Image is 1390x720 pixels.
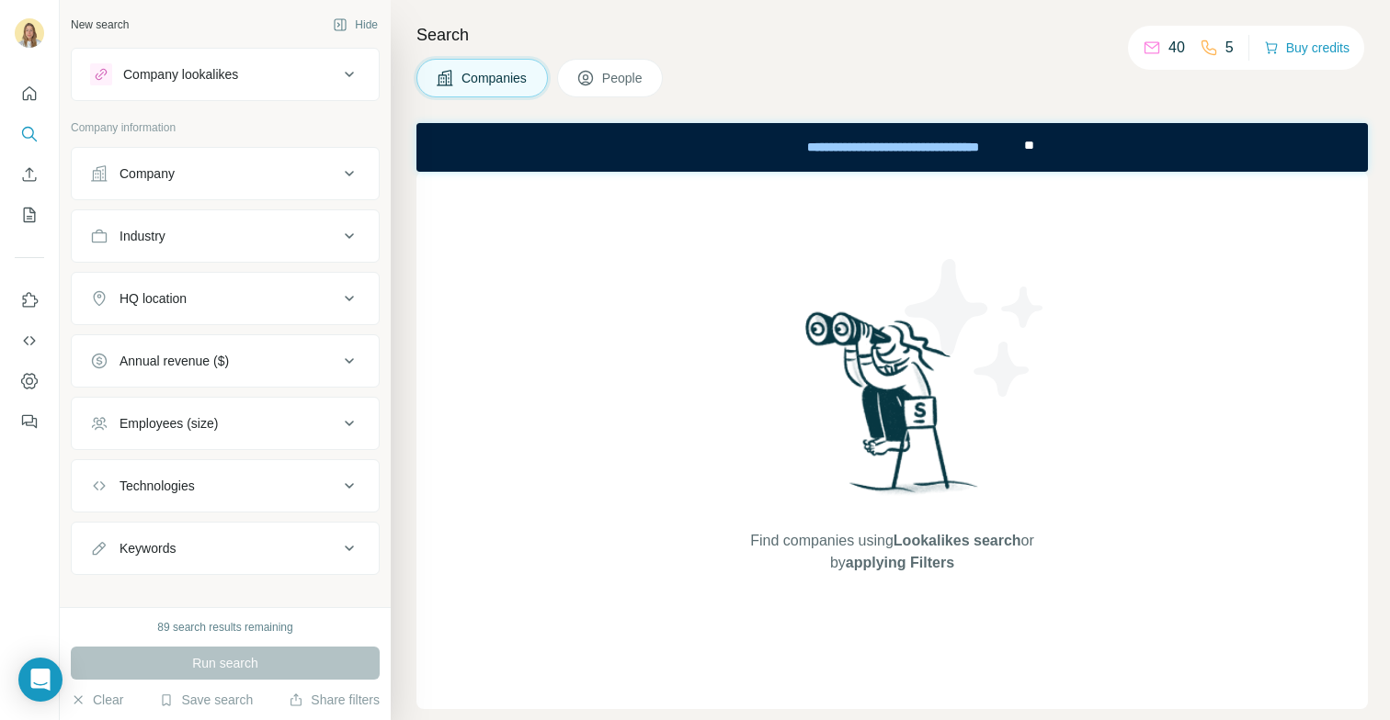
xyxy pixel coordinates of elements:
img: Avatar [15,18,44,48]
div: 89 search results remaining [157,619,292,636]
div: Employees (size) [120,414,218,433]
button: Use Surfe on LinkedIn [15,284,44,317]
button: Industry [72,214,379,258]
button: Share filters [289,691,380,709]
button: My lists [15,198,44,231]
button: HQ location [72,276,379,321]
button: Company [72,152,379,196]
button: Employees (size) [72,401,379,445]
div: Industry [120,227,165,245]
button: Save search [159,691,253,709]
button: Clear [71,691,123,709]
span: Companies [461,69,529,87]
button: Buy credits [1264,35,1350,61]
button: Dashboard [15,365,44,398]
div: Company [120,164,175,183]
button: Annual revenue ($) [72,339,379,383]
p: Company information [71,119,380,136]
div: Keywords [120,539,176,557]
div: Technologies [120,477,195,495]
div: Open Intercom Messenger [18,658,63,702]
iframe: Banner [416,123,1368,172]
button: Enrich CSV [15,158,44,191]
img: Surfe Illustration - Woman searching with binoculars [797,307,988,512]
button: Company lookalikes [72,52,379,96]
div: Annual revenue ($) [120,352,229,370]
p: 5 [1225,37,1234,59]
button: Hide [320,11,391,39]
button: Feedback [15,405,44,438]
button: Search [15,118,44,151]
button: Keywords [72,526,379,570]
div: New search [71,17,129,33]
button: Quick start [15,77,44,110]
p: 40 [1168,37,1185,59]
div: HQ location [120,289,187,308]
button: Technologies [72,464,379,508]
img: Surfe Illustration - Stars [893,245,1058,411]
div: Company lookalikes [123,65,238,84]
h4: Search [416,22,1368,48]
span: People [602,69,644,87]
span: Find companies using or by [745,530,1039,574]
button: Use Surfe API [15,324,44,357]
span: Lookalikes search [894,533,1021,548]
span: applying Filters [846,555,954,570]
